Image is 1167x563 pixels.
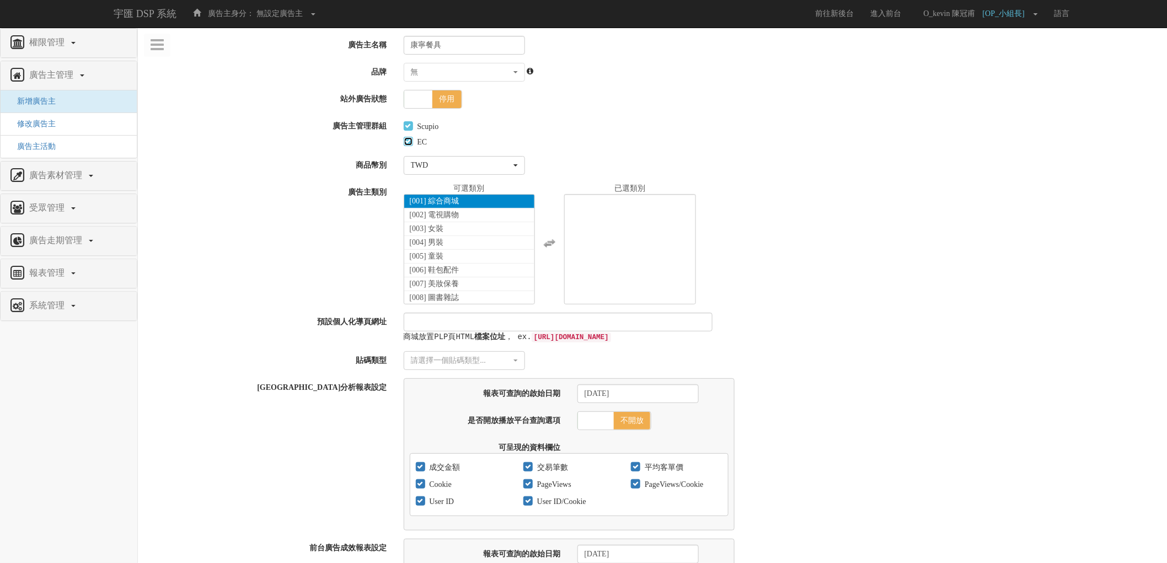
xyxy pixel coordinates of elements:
span: [002] 電視購物 [410,211,459,219]
samp: 商城放置PLP頁HTML ， ex. [404,333,611,341]
span: [006] 鞋包配件 [410,266,459,274]
a: 修改廣告主 [9,120,56,128]
label: 品牌 [138,63,395,78]
div: 無 [411,67,511,78]
span: 廣告素材管理 [26,170,88,180]
a: 系統管理 [9,297,129,315]
span: 不開放 [614,412,650,430]
a: 廣告素材管理 [9,167,129,185]
button: 請選擇一個貼碼類型... [404,351,525,370]
span: 停用 [432,90,461,108]
label: [GEOGRAPHIC_DATA]分析報表設定 [138,378,395,393]
span: 廣告主身分： [208,9,254,18]
span: 無設定廣告主 [256,9,303,18]
label: 可呈現的資料欄位 [402,438,569,453]
label: PageViews [534,479,571,490]
a: 廣告走期管理 [9,232,129,250]
label: User ID [427,496,454,507]
span: [007] 美妝保養 [410,280,459,288]
span: 系統管理 [26,301,70,310]
div: 可選類別 [404,183,536,194]
label: 報表可查詢的啟始日期 [402,545,569,560]
label: PageViews/Cookie [642,479,703,490]
button: 無 [404,63,525,82]
span: 廣告主管理 [26,70,79,79]
a: 廣告主管理 [9,67,129,84]
span: [008] 圖書雜誌 [410,293,459,302]
span: 廣告走期管理 [26,235,88,245]
label: 貼碼類型 [138,351,395,366]
label: 報表可查詢的啟始日期 [402,384,569,399]
span: [003] 女裝 [410,224,444,233]
label: 交易筆數 [534,462,568,473]
label: 廣告主管理群組 [138,117,395,132]
label: EC [415,137,427,148]
span: [001] 綜合商城 [410,197,459,205]
a: 受眾管理 [9,200,129,217]
label: 廣告主名稱 [138,36,395,51]
a: 權限管理 [9,34,129,52]
label: Scupio [415,121,439,132]
div: 已選類別 [564,183,696,194]
label: 站外廣告狀態 [138,90,395,105]
div: 請選擇一個貼碼類型... [411,355,511,366]
label: User ID/Cookie [534,496,586,507]
strong: 檔案位址 [474,333,505,341]
span: O_kevin 陳冠甫 [918,9,981,18]
label: 預設個人化導頁網址 [138,313,395,328]
label: 商品幣別 [138,156,395,171]
label: 平均客單價 [642,462,683,473]
code: [URL][DOMAIN_NAME] [532,333,611,342]
label: 是否開放播放平台查詢選項 [402,411,569,426]
a: 廣告主活動 [9,142,56,151]
span: [004] 男裝 [410,238,444,246]
span: 權限管理 [26,37,70,47]
label: 廣告主類別 [138,183,395,198]
label: 前台廣告成效報表設定 [138,539,395,554]
a: 報表管理 [9,265,129,282]
span: [005] 童裝 [410,252,444,260]
span: 報表管理 [26,268,70,277]
span: [OP_小組長] [983,9,1030,18]
label: 成交金額 [427,462,461,473]
a: 新增廣告主 [9,97,56,105]
div: TWD [411,160,511,171]
label: Cookie [427,479,452,490]
button: TWD [404,156,525,175]
span: 受眾管理 [26,203,70,212]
